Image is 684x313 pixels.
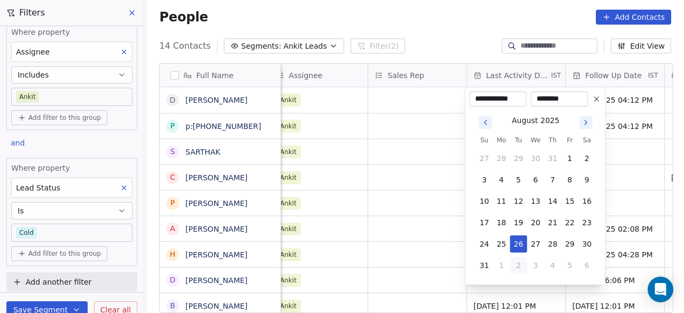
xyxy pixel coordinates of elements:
button: 1 [561,150,578,167]
button: 18 [493,214,510,231]
th: Monday [493,135,510,146]
button: 30 [578,235,595,253]
button: 1 [493,257,510,274]
button: 2 [578,150,595,167]
button: 15 [561,193,578,210]
button: 4 [544,257,561,274]
button: 12 [510,193,527,210]
button: 4 [493,171,510,188]
button: 7 [544,171,561,188]
button: 2 [510,257,527,274]
button: 28 [544,235,561,253]
th: Thursday [544,135,561,146]
button: 17 [476,214,493,231]
button: 29 [510,150,527,167]
button: 26 [510,235,527,253]
button: 27 [476,150,493,167]
button: 22 [561,214,578,231]
th: Wednesday [527,135,544,146]
div: August 2025 [512,115,559,126]
button: 14 [544,193,561,210]
button: 3 [476,171,493,188]
button: 6 [578,257,595,274]
button: 29 [561,235,578,253]
button: 20 [527,214,544,231]
th: Sunday [476,135,493,146]
button: Go to next month [578,115,593,130]
button: 9 [578,171,595,188]
button: 23 [578,214,595,231]
button: 6 [527,171,544,188]
button: 16 [578,193,595,210]
button: 21 [544,214,561,231]
button: 28 [493,150,510,167]
button: 25 [493,235,510,253]
th: Saturday [578,135,595,146]
button: 24 [476,235,493,253]
button: 10 [476,193,493,210]
button: 31 [476,257,493,274]
th: Tuesday [510,135,527,146]
button: 11 [493,193,510,210]
button: 8 [561,171,578,188]
th: Friday [561,135,578,146]
button: 27 [527,235,544,253]
button: 30 [527,150,544,167]
button: 13 [527,193,544,210]
button: 19 [510,214,527,231]
button: 3 [527,257,544,274]
button: 5 [561,257,578,274]
button: 31 [544,150,561,167]
button: Go to previous month [478,115,493,130]
button: 5 [510,171,527,188]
